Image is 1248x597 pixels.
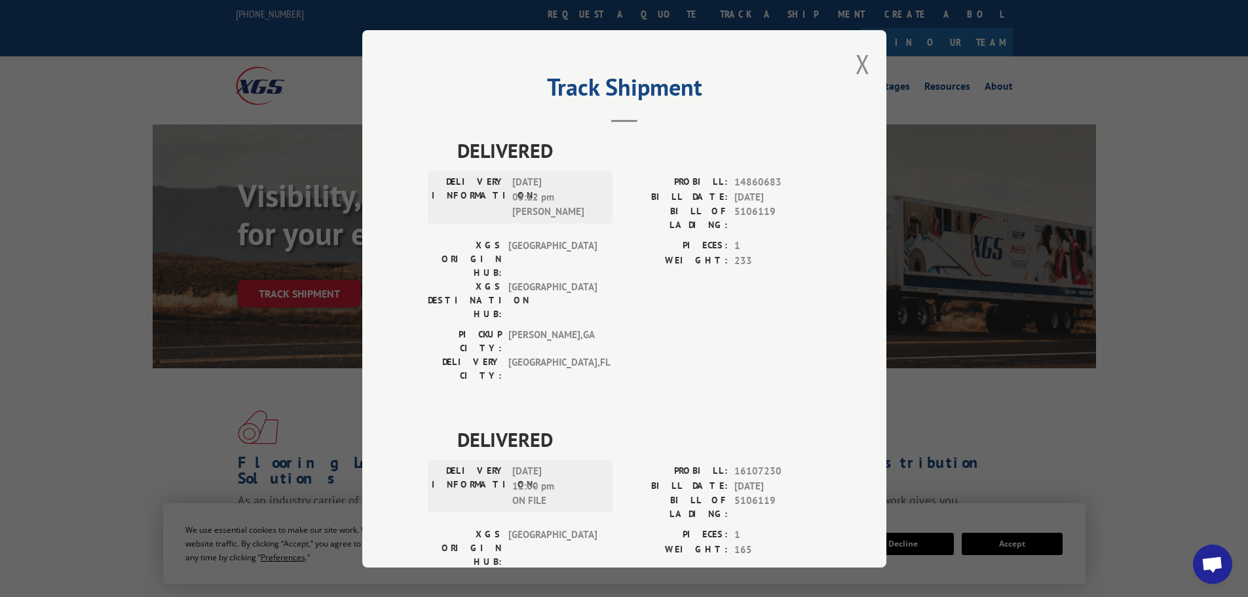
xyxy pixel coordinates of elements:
[624,464,728,479] label: PROBILL:
[457,136,821,165] span: DELIVERED
[624,175,728,190] label: PROBILL:
[734,478,821,493] span: [DATE]
[734,175,821,190] span: 14860683
[734,204,821,232] span: 5106119
[508,355,597,383] span: [GEOGRAPHIC_DATA] , FL
[428,355,502,383] label: DELIVERY CITY:
[457,425,821,454] span: DELIVERED
[624,493,728,521] label: BILL OF LADING:
[856,47,870,81] button: Close modal
[734,239,821,254] span: 1
[428,239,502,280] label: XGS ORIGIN HUB:
[432,175,506,220] label: DELIVERY INFORMATION:
[624,528,728,543] label: PIECES:
[734,542,821,557] span: 165
[508,528,597,569] span: [GEOGRAPHIC_DATA]
[624,478,728,493] label: BILL DATE:
[734,189,821,204] span: [DATE]
[512,464,601,509] span: [DATE] 12:00 pm ON FILE
[428,328,502,355] label: PICKUP CITY:
[428,280,502,321] label: XGS DESTINATION HUB:
[432,464,506,509] label: DELIVERY INFORMATION:
[508,280,597,321] span: [GEOGRAPHIC_DATA]
[734,253,821,268] span: 233
[428,78,821,103] h2: Track Shipment
[1193,545,1232,584] a: Open chat
[508,328,597,355] span: [PERSON_NAME] , GA
[624,239,728,254] label: PIECES:
[624,189,728,204] label: BILL DATE:
[428,528,502,569] label: XGS ORIGIN HUB:
[624,253,728,268] label: WEIGHT:
[512,175,601,220] span: [DATE] 05:12 pm [PERSON_NAME]
[508,239,597,280] span: [GEOGRAPHIC_DATA]
[734,528,821,543] span: 1
[734,493,821,521] span: 5106119
[624,542,728,557] label: WEIGHT:
[624,204,728,232] label: BILL OF LADING:
[734,464,821,479] span: 16107230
